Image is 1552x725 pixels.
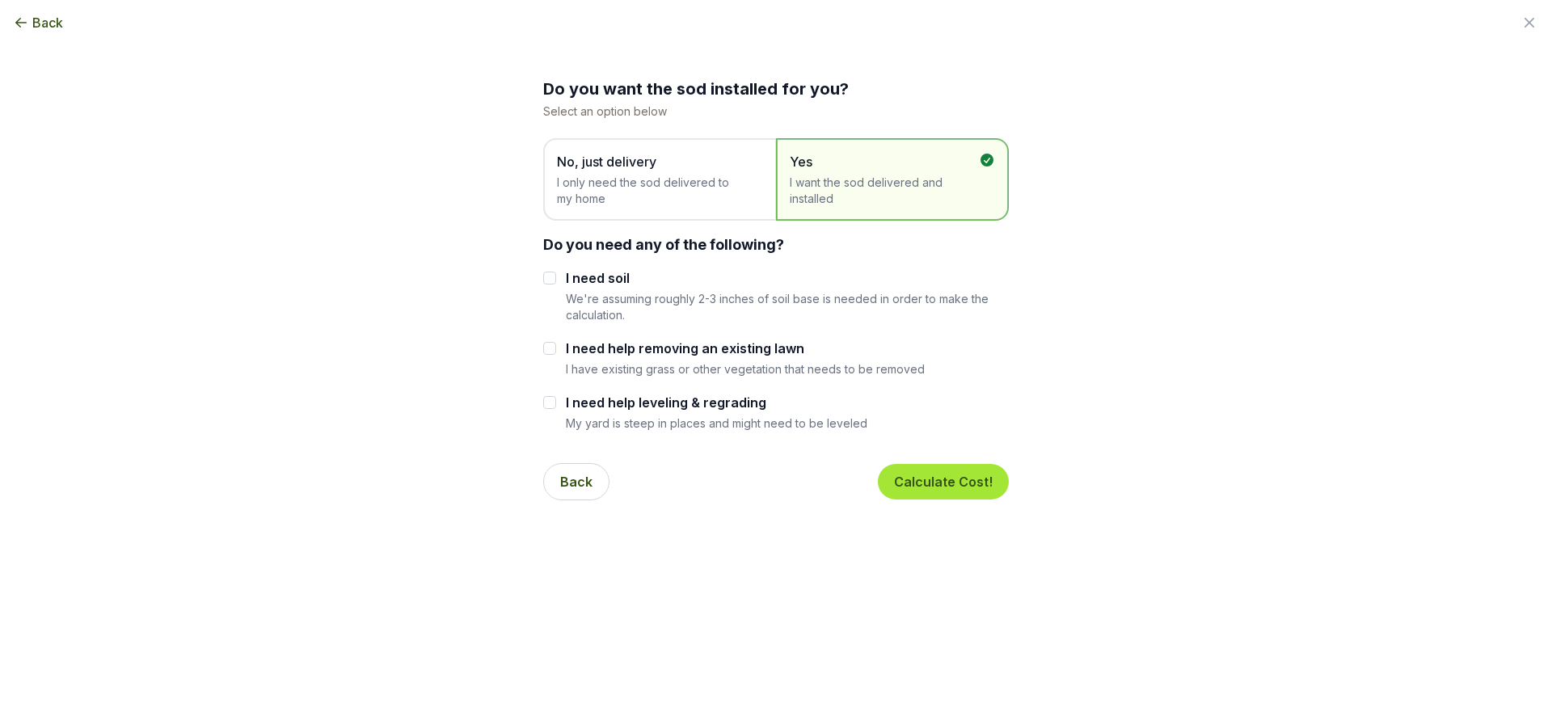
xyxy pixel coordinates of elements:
[566,339,925,358] label: I need help removing an existing lawn
[557,175,746,207] span: I only need the sod delivered to my home
[543,234,1009,255] div: Do you need any of the following?
[543,463,609,500] button: Back
[878,464,1009,499] button: Calculate Cost!
[543,103,1009,119] p: Select an option below
[790,175,979,207] span: I want the sod delivered and installed
[790,152,979,171] span: Yes
[566,415,867,431] p: My yard is steep in places and might need to be leveled
[566,291,1009,322] p: We're assuming roughly 2-3 inches of soil base is needed in order to make the calculation.
[566,268,1009,288] label: I need soil
[566,393,867,412] label: I need help leveling & regrading
[557,152,746,171] span: No, just delivery
[543,78,1009,100] h2: Do you want the sod installed for you?
[13,13,63,32] button: Back
[32,13,63,32] span: Back
[566,361,925,377] p: I have existing grass or other vegetation that needs to be removed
